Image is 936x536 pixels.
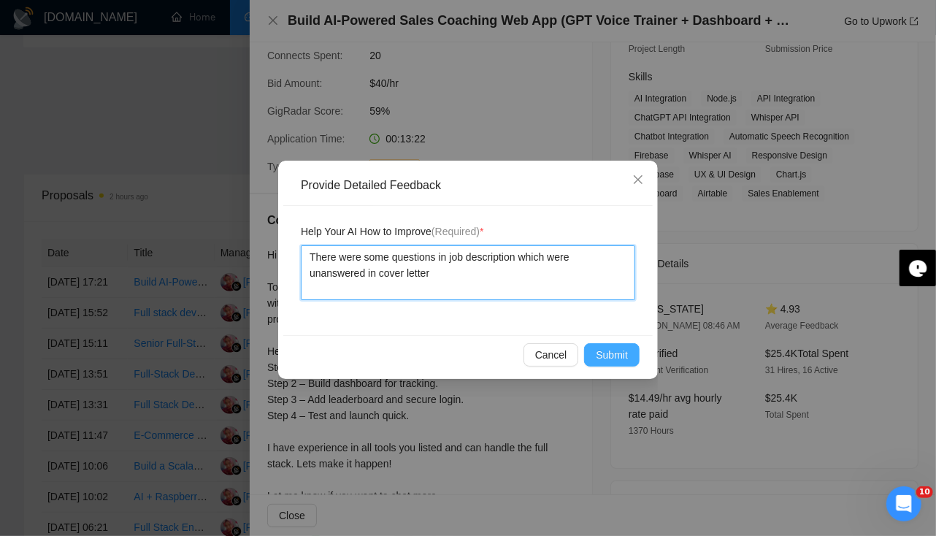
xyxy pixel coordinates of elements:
[431,226,480,237] span: (Required)
[301,223,484,240] span: Help Your AI How to Improve
[596,347,628,363] span: Submit
[523,343,579,367] button: Cancel
[535,347,567,363] span: Cancel
[301,245,635,300] textarea: There were some questions in job description which were unanswered in cover letter
[584,343,640,367] button: Submit
[632,174,644,185] span: close
[618,161,658,200] button: Close
[916,486,933,498] span: 10
[886,486,921,521] iframe: Intercom live chat
[301,177,645,194] div: Provide Detailed Feedback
